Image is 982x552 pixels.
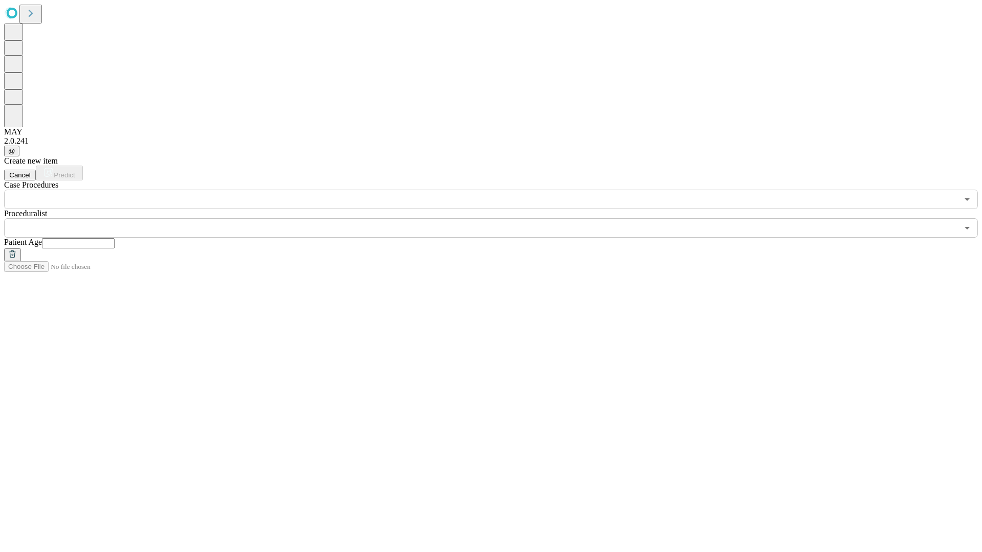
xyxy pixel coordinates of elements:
[9,171,31,179] span: Cancel
[4,170,36,180] button: Cancel
[4,156,58,165] span: Create new item
[36,166,83,180] button: Predict
[54,171,75,179] span: Predict
[960,221,974,235] button: Open
[4,238,42,246] span: Patient Age
[4,180,58,189] span: Scheduled Procedure
[4,209,47,218] span: Proceduralist
[4,127,978,136] div: MAY
[8,147,15,155] span: @
[4,146,19,156] button: @
[960,192,974,206] button: Open
[4,136,978,146] div: 2.0.241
